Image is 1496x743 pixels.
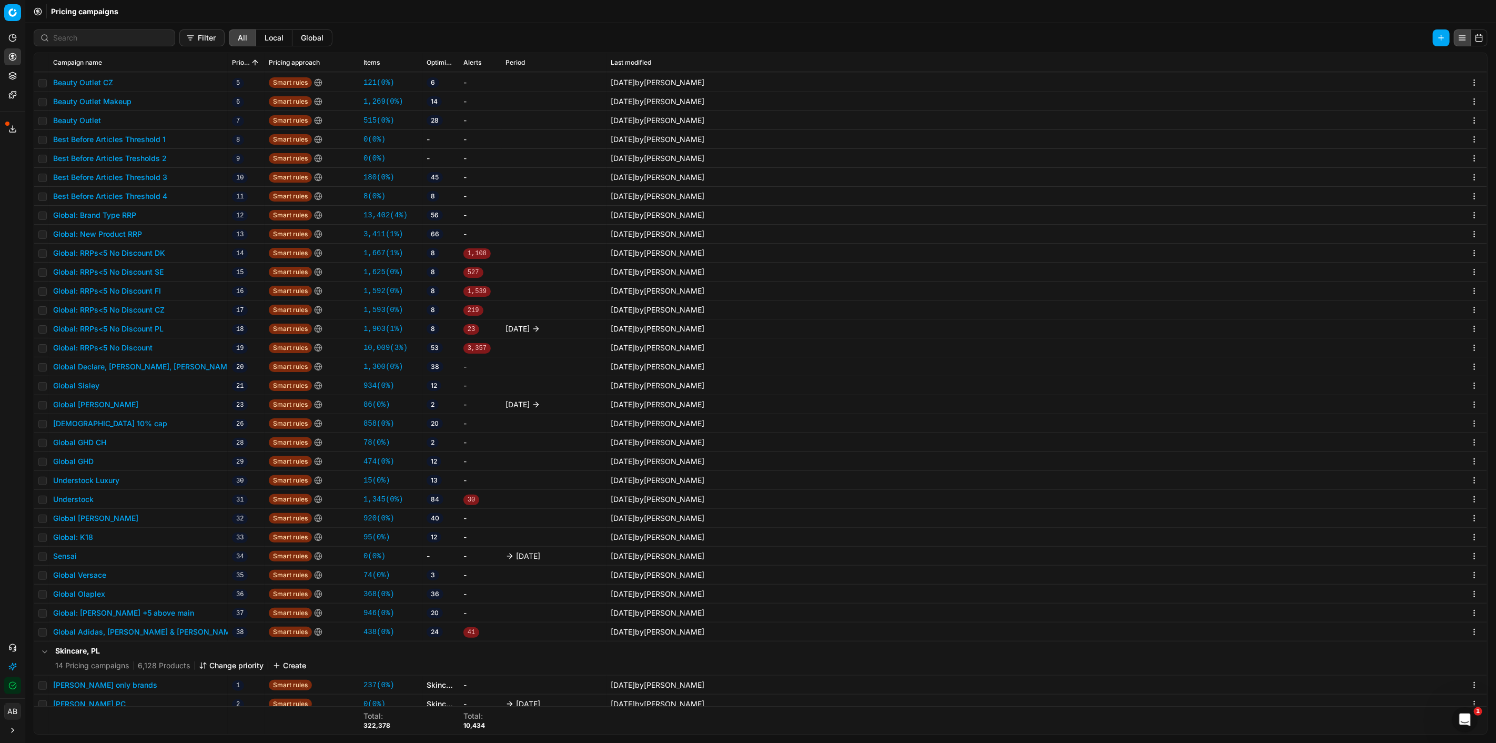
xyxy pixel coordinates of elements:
a: 3,411(1%) [363,229,403,239]
a: 1,592(0%) [363,286,403,296]
span: 12 [427,380,441,391]
button: Global Adidas, [PERSON_NAME] & [PERSON_NAME] [53,627,237,637]
td: - [459,414,501,433]
div: by [PERSON_NAME] [611,494,704,505]
span: 6,128 Products [138,660,190,671]
td: - [459,471,501,490]
span: Smart rules [269,551,312,561]
span: Smart rules [269,380,312,391]
button: Global GHD CH [53,437,106,448]
div: by [PERSON_NAME] [611,437,704,448]
span: 53 [427,343,443,353]
button: Global: [PERSON_NAME] +5 above main [53,608,194,618]
td: - [422,547,459,566]
button: Sorted by Priority ascending [250,57,260,68]
span: Smart rules [269,532,312,543]
span: 33 [232,533,248,543]
a: 95(0%) [363,532,390,543]
span: 38 [427,362,443,372]
div: by [PERSON_NAME] [611,699,704,709]
span: [DATE] [611,286,635,295]
span: [DATE] [611,362,635,371]
span: 38 [232,627,248,638]
span: 84 [427,494,443,505]
td: - [422,149,459,168]
span: 20 [427,418,443,429]
div: by [PERSON_NAME] [611,456,704,467]
span: 34 [232,551,248,562]
span: AB [5,704,21,719]
div: by [PERSON_NAME] [611,627,704,637]
div: by [PERSON_NAME] [611,680,704,690]
span: [DATE] [611,173,635,182]
span: 1 [232,680,244,691]
span: Smart rules [269,699,312,709]
a: 121(0%) [363,77,395,88]
h5: Skincare, PL [55,646,306,656]
button: [DEMOGRAPHIC_DATA] 10% cap [53,418,167,429]
td: - [459,149,501,168]
span: [DATE] [611,589,635,598]
a: 1,625(0%) [363,267,403,277]
span: Pricing approach [269,58,320,67]
div: by [PERSON_NAME] [611,532,704,543]
iframe: Intercom live chat [1452,707,1478,732]
a: Skincare, PL [427,699,455,709]
span: [DATE] [611,192,635,200]
a: 78(0%) [363,437,390,448]
span: Smart rules [269,286,312,296]
span: Smart rules [269,343,312,353]
button: Global Olaplex [53,589,105,599]
div: by [PERSON_NAME] [611,286,704,296]
button: Global: Brand Type RRP [53,210,136,220]
a: 86(0%) [363,399,390,410]
span: 56 [427,210,443,220]
button: Global: RRPs<5 No Discount CZ [53,305,165,315]
div: by [PERSON_NAME] [611,589,704,599]
span: Campaign name [53,58,102,67]
span: 13 [232,229,248,240]
span: [DATE] [611,135,635,144]
span: Priority [232,58,250,67]
span: Last modified [611,58,651,67]
button: Global: New Product RRP [53,229,142,239]
span: Smart rules [269,513,312,524]
button: local [256,29,292,46]
div: by [PERSON_NAME] [611,134,704,145]
span: Items [363,58,380,67]
span: [DATE] [611,699,635,708]
span: 37 [232,608,248,619]
a: 8(0%) [363,191,386,202]
button: Best Before Articles Tresholds 2 [53,153,167,164]
span: Period [506,58,525,67]
div: by [PERSON_NAME] [611,475,704,486]
td: - [459,206,501,225]
td: - [459,73,501,92]
span: 28 [232,438,248,448]
span: [DATE] [611,533,635,541]
button: Global GHD [53,456,94,467]
span: [DATE] [611,229,635,238]
span: 31 [232,495,248,505]
span: 8 [427,267,439,277]
td: - [459,433,501,452]
a: 0(0%) [363,153,386,164]
span: 12 [232,210,248,221]
span: [DATE] [611,495,635,504]
nav: breadcrumb [51,6,118,17]
div: 10,434 [463,721,485,730]
span: 8 [427,191,439,202]
span: 8 [427,305,439,315]
td: - [459,528,501,547]
span: 36 [232,589,248,600]
span: [DATE] [611,154,635,163]
span: 20 [427,608,443,618]
button: Global [PERSON_NAME] [53,513,138,524]
div: by [PERSON_NAME] [611,210,704,220]
span: 26 [232,419,248,429]
span: 11 [232,192,248,202]
span: 14 [427,96,442,107]
span: [DATE] [611,116,635,125]
div: by [PERSON_NAME] [611,362,704,372]
a: 0(0%) [363,134,386,145]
